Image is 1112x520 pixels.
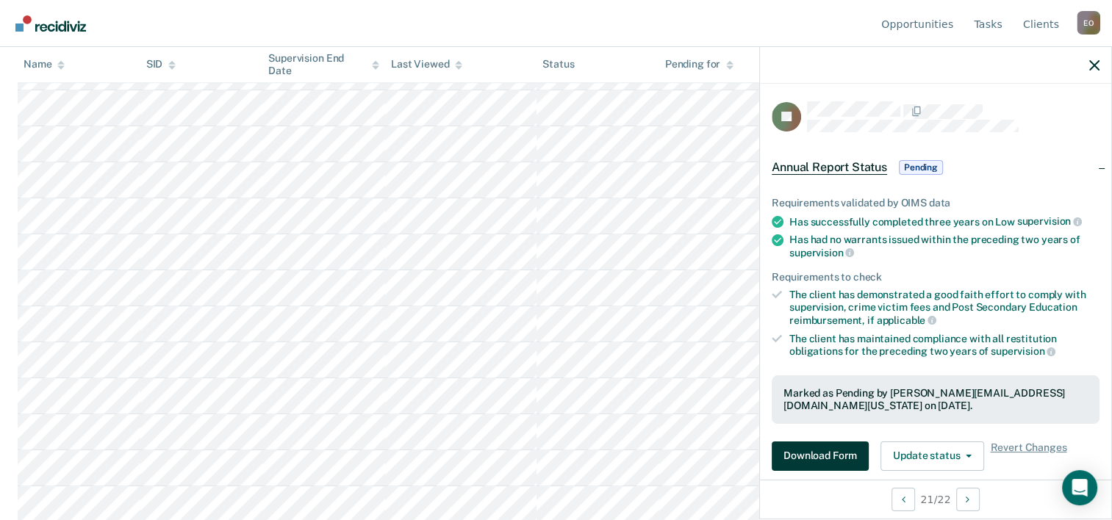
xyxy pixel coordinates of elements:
[772,271,1100,284] div: Requirements to check
[391,59,462,71] div: Last Viewed
[880,441,984,471] button: Update status
[268,52,379,77] div: Supervision End Date
[877,314,936,326] span: applicable
[899,160,943,175] span: Pending
[956,488,980,511] button: Next Opportunity
[990,441,1066,471] span: Revert Changes
[1017,215,1082,227] span: supervision
[789,247,854,259] span: supervision
[760,480,1111,519] div: 21 / 22
[1077,11,1100,35] div: E O
[665,59,733,71] div: Pending for
[15,15,86,32] img: Recidiviz
[789,215,1100,228] div: Has successfully completed three years on Low
[542,59,574,71] div: Status
[789,289,1100,326] div: The client has demonstrated a good faith effort to comply with supervision, crime victim fees and...
[892,488,915,511] button: Previous Opportunity
[772,160,887,175] span: Annual Report Status
[789,234,1100,259] div: Has had no warrants issued within the preceding two years of
[146,59,176,71] div: SID
[760,144,1111,191] div: Annual Report StatusPending
[1077,11,1100,35] button: Profile dropdown button
[991,345,1055,357] span: supervision
[783,387,1088,412] div: Marked as Pending by [PERSON_NAME][EMAIL_ADDRESS][DOMAIN_NAME][US_STATE] on [DATE].
[789,333,1100,358] div: The client has maintained compliance with all restitution obligations for the preceding two years of
[772,197,1100,209] div: Requirements validated by OIMS data
[772,441,869,471] button: Download Form
[1062,470,1097,505] div: Open Intercom Messenger
[24,59,65,71] div: Name
[772,441,875,471] a: Navigate to form link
